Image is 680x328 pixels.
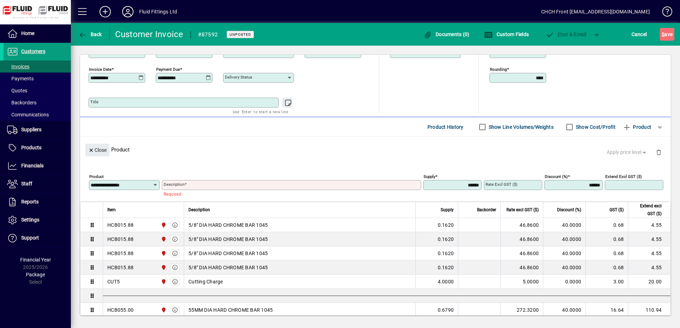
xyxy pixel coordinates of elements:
mat-label: Rounding [490,67,507,72]
td: 4.55 [628,260,670,275]
span: Quotes [7,88,27,93]
span: Product History [427,121,464,133]
div: CHCH Front [EMAIL_ADDRESS][DOMAIN_NAME] [541,6,650,17]
div: 46.8600 [505,221,539,229]
button: Close [85,144,109,156]
span: Cancel [631,29,647,40]
span: P [558,31,561,37]
td: 0.68 [585,218,628,232]
button: Add [94,5,117,18]
span: 0.6790 [438,306,454,313]
span: Backorders [7,100,36,105]
div: 46.8600 [505,236,539,243]
span: 0.1620 [438,264,454,271]
span: Apply price level [607,149,648,156]
div: HCB055.00 [107,306,134,313]
span: Support [21,235,39,241]
mat-label: Delivery status [225,75,252,80]
span: Invoices [7,64,29,69]
label: Show Cost/Profit [574,123,616,131]
span: Discount (%) [557,206,581,214]
a: Financials [4,157,71,175]
a: Backorders [4,97,71,109]
div: CUT5 [107,278,120,285]
mat-label: Payment due [156,67,180,72]
a: Staff [4,175,71,193]
mat-error: Required [164,190,415,197]
span: Item [107,206,116,214]
button: Profile [117,5,139,18]
span: Close [88,144,107,156]
a: Knowledge Base [657,1,671,24]
button: Back [76,28,104,41]
a: Reports [4,193,71,211]
span: Backorder [477,206,496,214]
div: #87592 [198,29,218,40]
span: Customers [21,48,45,54]
td: 0.68 [585,246,628,260]
td: 40.0000 [543,218,585,232]
app-page-header-button: Delete [650,149,667,155]
mat-label: Discount (%) [545,174,568,179]
td: 40.0000 [543,260,585,275]
mat-label: Supply [424,174,435,179]
a: Invoices [4,61,71,73]
div: Product [80,137,671,162]
div: 46.8600 [505,250,539,257]
span: 0.1620 [438,236,454,243]
button: Product History [425,121,466,133]
mat-label: Description [164,182,185,187]
td: 40.0000 [543,246,585,260]
a: Suppliers [4,121,71,139]
div: Customer Invoice [115,29,183,40]
td: 40.0000 [543,303,585,317]
td: 4.55 [628,232,670,246]
td: 20.00 [628,275,670,289]
td: 4.55 [628,218,670,232]
span: ost & Email [545,31,586,37]
td: 0.0000 [543,275,585,289]
span: CHRISTCHURCH [159,306,167,314]
span: Description [188,206,210,214]
a: Home [4,25,71,42]
td: 110.94 [628,303,670,317]
span: Supply [441,206,454,214]
span: 5/8" DIA HARD CHROME BAR 1045 [188,250,268,257]
span: CHRISTCHURCH [159,264,167,271]
span: CHRISTCHURCH [159,249,167,257]
button: Delete [650,144,667,161]
mat-label: Product [89,174,104,179]
mat-label: Rate excl GST ($) [486,182,517,187]
mat-label: Invoice date [89,67,112,72]
span: Back [78,31,102,37]
div: Fluid Fittings Ltd [139,6,177,17]
button: Cancel [630,28,649,41]
span: Financial Year [20,257,51,263]
span: Extend excl GST ($) [633,202,662,218]
div: 5.0000 [505,278,539,285]
a: Support [4,229,71,247]
span: Unposted [229,32,251,37]
a: Settings [4,211,71,229]
span: 0.1620 [438,221,454,229]
a: Payments [4,73,71,85]
mat-label: Extend excl GST ($) [605,174,642,179]
button: Apply price level [604,146,651,159]
div: HCB015.88 [107,250,134,257]
span: 4.0000 [438,278,454,285]
span: Package [26,272,45,277]
td: 16.64 [585,303,628,317]
span: CHRISTCHURCH [159,235,167,243]
span: Payments [7,76,34,81]
div: HCB015.88 [107,221,134,229]
span: Cutting Charge [188,278,223,285]
a: Communications [4,109,71,121]
span: Home [21,30,34,36]
button: Custom Fields [482,28,531,41]
button: Documents (0) [422,28,471,41]
app-page-header-button: Back [71,28,110,41]
button: Post & Email [542,28,590,41]
span: Reports [21,199,39,205]
span: Financials [21,163,44,168]
td: 0.68 [585,232,628,246]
